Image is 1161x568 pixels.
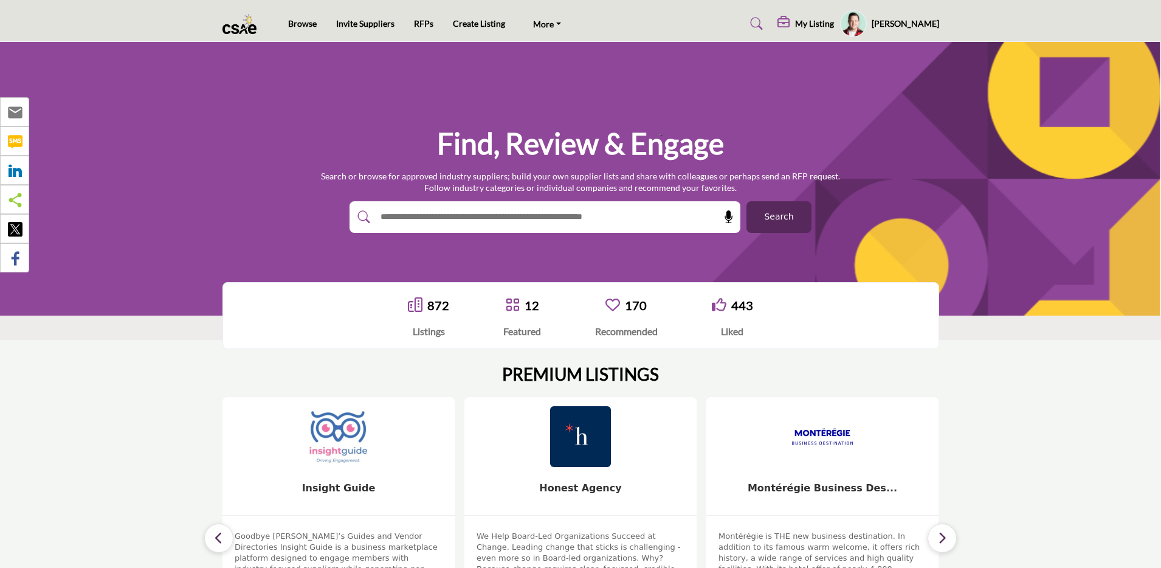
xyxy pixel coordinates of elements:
div: Recommended [595,324,658,339]
a: Go to Featured [505,297,520,314]
i: Go to Liked [712,297,726,312]
img: Honest Agency [550,406,611,467]
a: 170 [625,298,647,313]
a: Go to Recommended [605,297,620,314]
img: Insight Guide [308,406,369,467]
h5: [PERSON_NAME] [872,18,939,30]
h1: Find, Review & Engage [437,125,724,162]
img: Site Logo [222,14,263,34]
a: 12 [525,298,539,313]
span: Search [764,210,793,223]
a: 872 [427,298,449,313]
a: More [525,15,570,32]
a: Honest Agency [539,482,621,494]
a: Insight Guide [302,482,376,494]
button: Show hide supplier dropdown [840,10,867,37]
button: Search [746,201,811,233]
div: My Listing [777,16,834,31]
h5: My Listing [795,18,834,29]
div: Listings [408,324,449,339]
a: Search [739,14,771,33]
img: Montérégie Business Des... [792,406,853,467]
a: 443 [731,298,753,313]
p: Search or browse for approved industry suppliers; build your own supplier lists and share with co... [321,170,840,194]
a: Browse [288,18,317,29]
h2: PREMIUM LISTINGS [502,364,659,385]
a: RFPs [414,18,433,29]
a: Create Listing [453,18,505,29]
div: Featured [503,324,541,339]
a: Montérégie Business Des... [748,482,897,494]
a: Invite Suppliers [336,18,394,29]
div: Liked [712,324,753,339]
